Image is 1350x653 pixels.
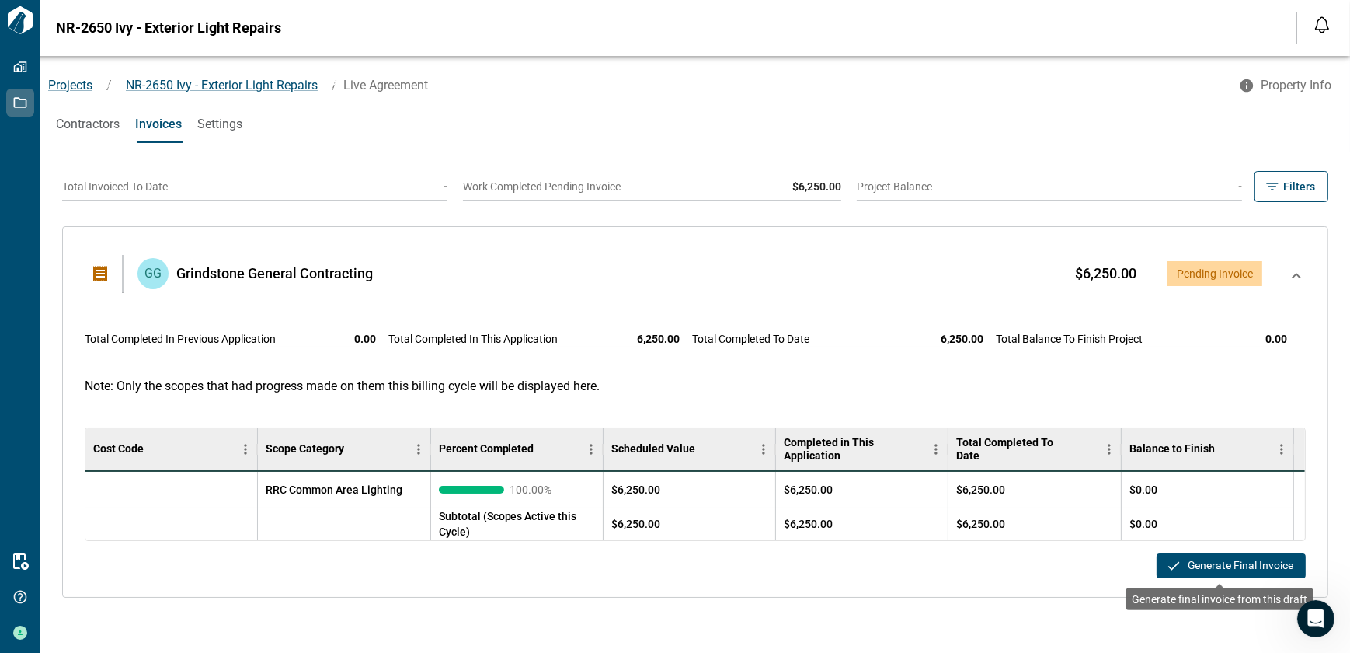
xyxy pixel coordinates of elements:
[857,180,932,193] span: Project Balance
[784,516,833,532] span: $6,250.00
[996,331,1143,347] span: Total Balance To Finish Project
[1129,516,1157,532] span: $0.00
[1129,442,1215,456] div: Balance to Finish
[948,428,1121,471] div: Total Completed To Date
[62,180,168,193] span: Total Invoiced To Date
[956,516,1005,532] span: $6,250.00
[439,510,577,538] span: Subtotal (Scopes Active this Cycle)
[784,436,924,463] div: Completed in This Application
[1230,72,1344,100] button: Property Info
[343,78,428,93] span: Live Agreement
[611,442,695,456] div: Scheduled Value
[776,428,948,471] div: Completed in This Application
[144,264,162,283] p: GG
[637,331,680,347] span: 6,250.00
[784,482,833,498] span: $6,250.00
[444,180,447,193] span: -
[1122,428,1294,471] div: Balance to Finish
[40,106,1350,143] div: base tabs
[266,482,402,498] span: RRC Common Area Lighting
[1297,600,1334,637] iframe: Intercom live chat
[752,438,775,461] button: Menu
[388,331,558,347] span: Total Completed In This Application
[1098,438,1121,461] button: Menu
[78,239,1312,363] div: GGGrindstone General Contracting $6,250.00Pending InvoiceTotal Completed In Previous Application0...
[1157,553,1306,578] button: Generate Final Invoice
[234,438,257,461] button: Menu
[1261,78,1331,93] span: Property Info
[40,76,1230,95] nav: breadcrumb
[135,117,182,132] span: Invoices
[85,379,1306,393] p: Note: Only the scopes that had progress made on them this billing cycle will be displayed here.
[692,331,809,347] span: Total Completed To Date
[1254,171,1328,202] button: Filters
[956,436,1075,463] div: Total Completed To Date
[611,516,660,532] span: $6,250.00
[48,78,92,93] a: Projects
[611,482,660,498] span: $6,250.00
[463,180,621,193] span: Work Completed Pending Invoice
[1238,180,1242,193] span: -
[1270,438,1293,461] button: Menu
[197,117,242,132] span: Settings
[956,482,1005,498] span: $6,250.00
[1310,12,1334,37] button: Open notification feed
[258,428,430,471] div: Scope Category
[1283,179,1315,194] span: Filters
[407,438,430,461] button: Menu
[85,428,258,471] div: Cost Code
[604,428,776,471] div: Scheduled Value
[1177,267,1253,280] span: Pending Invoice
[1129,482,1157,498] span: $0.00
[56,20,281,36] span: NR-2650 Ivy - Exterior Light Repairs
[176,266,373,281] span: Grindstone General Contracting
[56,117,120,132] span: Contractors
[126,78,318,93] span: NR-2650 Ivy - Exterior Light Repairs
[431,428,604,471] div: Percent Completed
[510,484,557,495] span: 100.00 %
[792,180,841,193] span: $6,250.00
[93,442,144,456] div: Cost Code
[1265,331,1287,347] span: 0.00
[1132,593,1307,606] span: Generate final invoice from this draft
[85,331,276,347] span: Total Completed In Previous Application
[941,331,983,347] span: 6,250.00
[924,438,948,461] button: Menu
[266,442,344,456] div: Scope Category
[579,438,603,461] button: Menu
[1076,438,1098,460] button: Sort
[354,331,376,347] span: 0.00
[439,442,534,456] div: Percent Completed
[1075,266,1136,281] span: $6,250.00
